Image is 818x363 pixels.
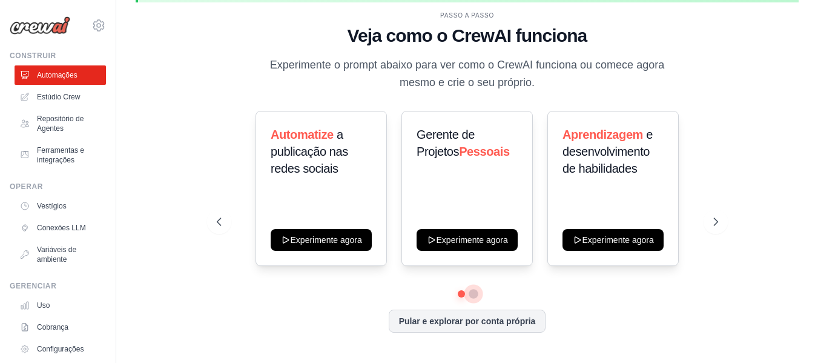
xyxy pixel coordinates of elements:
font: Veja como o CrewAI funciona [348,25,587,45]
font: Gerenciar [10,282,56,290]
font: Configurações [37,345,84,353]
font: Experimente agora [290,235,361,245]
iframe: Widget de bate-papo [757,305,818,363]
font: Experimente agora [582,235,654,245]
a: Uso [15,296,106,315]
img: Logotipo [10,16,70,35]
font: Experimente o prompt abaixo para ver como o CrewAI funciona ou comece agora mesmo e crie o seu pr... [270,59,664,88]
font: Operar [10,182,43,191]
a: Configurações [15,339,106,359]
button: Experimente agora [271,229,372,251]
font: Experimente agora [436,235,507,245]
a: Cobrança [15,318,106,337]
font: Variáveis ​​de ambiente [37,245,76,264]
a: Repositório de Agentes [15,109,106,138]
font: Gerente de Projetos [417,128,475,158]
font: Automatize [271,128,334,141]
a: Estúdio Crew [15,87,106,107]
font: Pular e explorar por conta própria [399,316,536,326]
font: Construir [10,52,56,60]
font: Automações [37,71,78,79]
font: Cobrança [37,323,68,331]
a: Variáveis ​​de ambiente [15,240,106,269]
a: Vestígios [15,196,106,216]
font: a publicação nas redes sociais [271,128,348,175]
button: Pular e explorar por conta própria [389,310,546,333]
a: Conexões LLM [15,218,106,238]
font: Conexões LLM [37,224,86,232]
a: Automações [15,65,106,85]
font: Ferramentas e integrações [37,146,84,164]
button: Experimente agora [417,229,518,251]
font: PASSO A PASSO [440,12,494,19]
font: Pessoais [459,145,510,158]
a: Ferramentas e integrações [15,141,106,170]
font: Vestígios [37,202,67,210]
font: Repositório de Agentes [37,115,84,133]
font: Estúdio Crew [37,93,80,101]
button: Experimente agora [562,229,664,251]
font: e desenvolvimento de habilidades [562,128,653,175]
font: Aprendizagem [562,128,643,141]
font: Uso [37,301,50,310]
